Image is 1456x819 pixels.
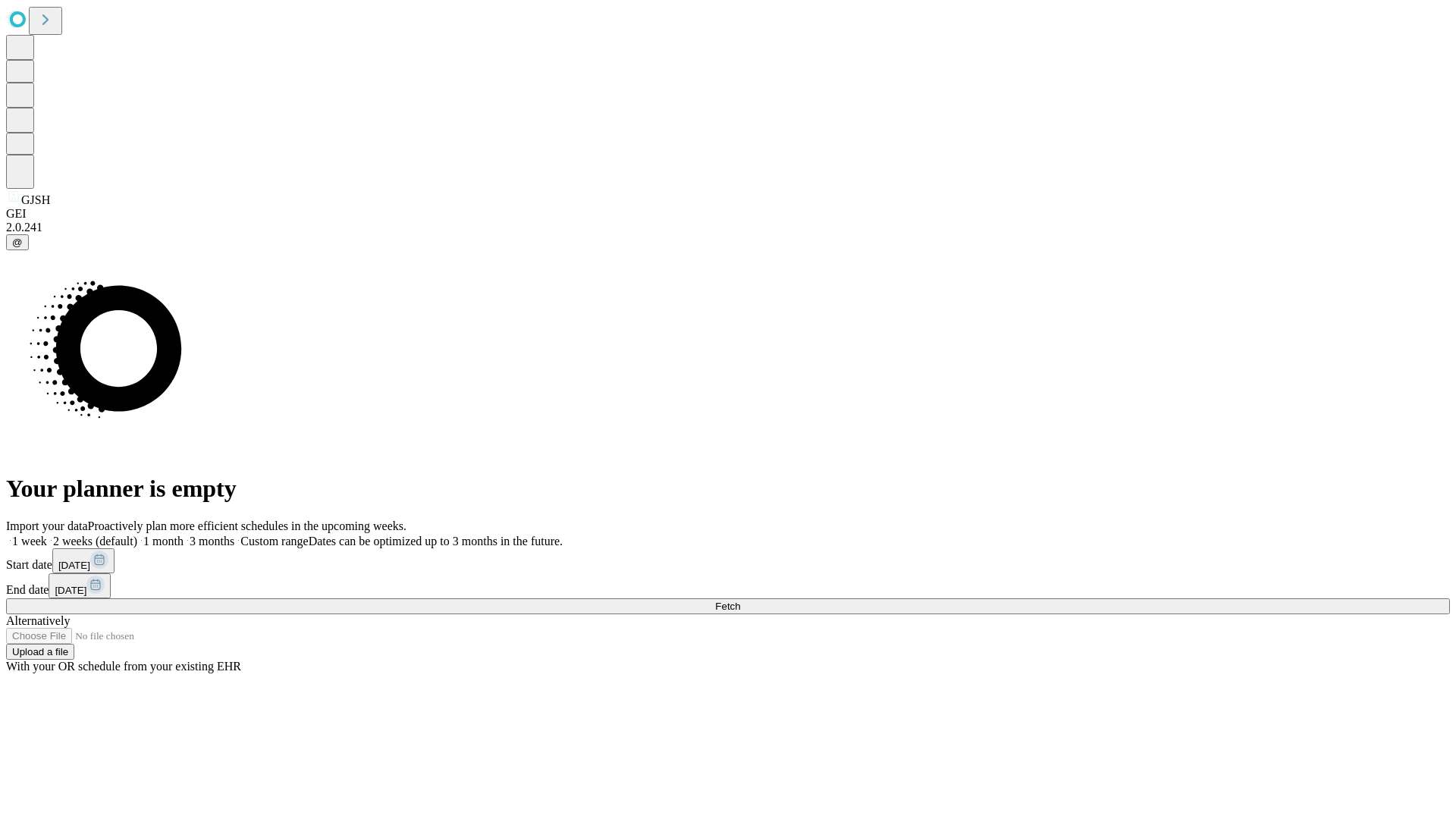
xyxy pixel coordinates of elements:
span: Custom range [240,535,308,548]
span: Fetch [715,601,740,612]
span: Dates can be optimized up to 3 months in the future. [309,535,563,548]
h1: Your planner is empty [6,475,1450,503]
span: GJSH [21,193,50,206]
span: 3 months [190,535,234,548]
span: [DATE] [58,560,90,571]
div: 2.0.241 [6,221,1450,234]
span: With your OR schedule from your existing EHR [6,660,241,673]
button: @ [6,234,29,250]
button: Upload a file [6,644,74,660]
button: [DATE] [52,548,115,573]
span: 2 weeks (default) [53,535,137,548]
span: Proactively plan more efficient schedules in the upcoming weeks. [88,519,406,532]
div: GEI [6,207,1450,221]
span: 1 month [143,535,184,548]
span: [DATE] [55,585,86,596]
span: 1 week [12,535,47,548]
span: Import your data [6,519,88,532]
div: Start date [6,548,1450,573]
span: Alternatively [6,614,70,627]
span: @ [12,237,23,248]
button: Fetch [6,598,1450,614]
div: End date [6,573,1450,598]
button: [DATE] [49,573,111,598]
